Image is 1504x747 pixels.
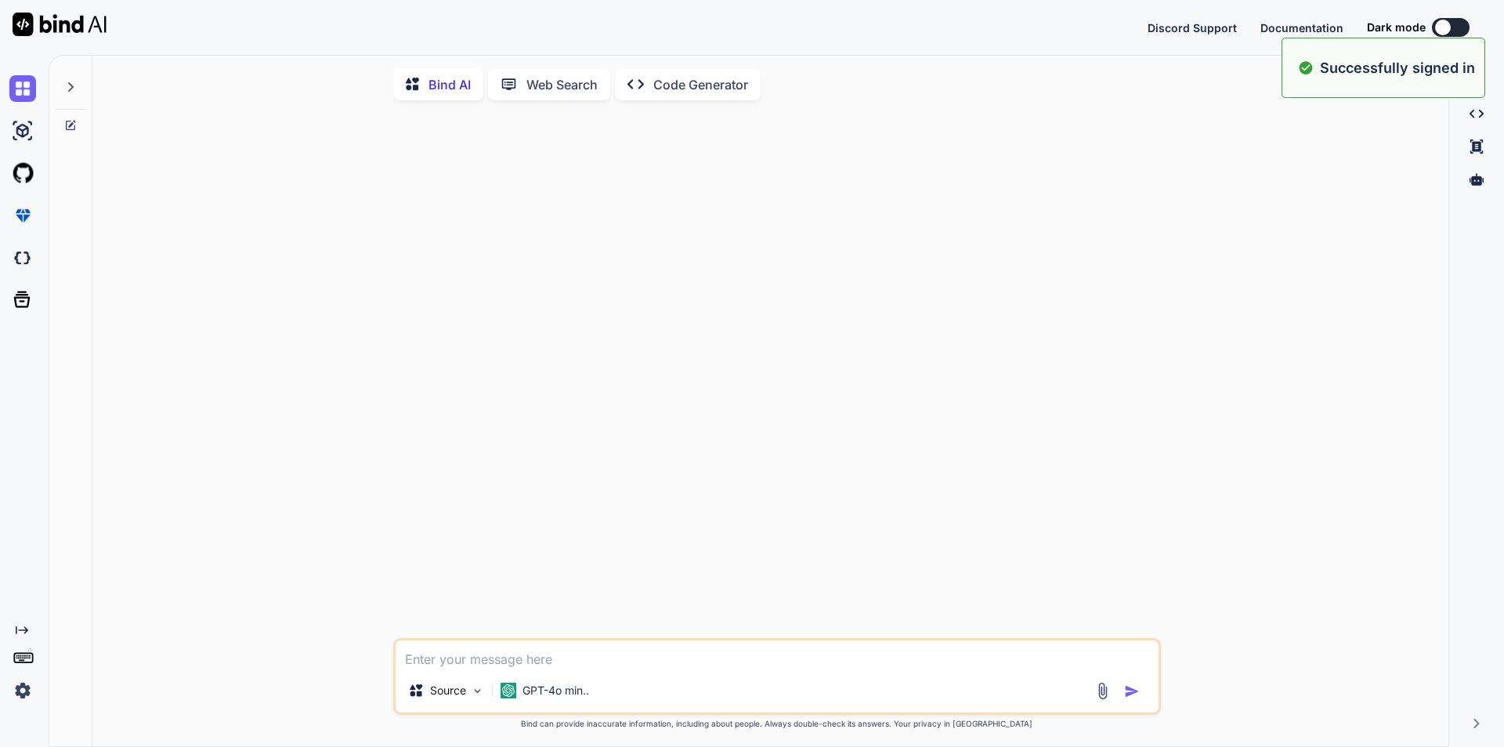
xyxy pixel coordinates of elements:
[393,718,1161,730] p: Bind can provide inaccurate information, including about people. Always double-check its answers....
[526,75,598,94] p: Web Search
[653,75,748,94] p: Code Generator
[1298,57,1314,78] img: alert
[9,202,36,229] img: premium
[1367,20,1426,35] span: Dark mode
[428,75,471,94] p: Bind AI
[9,160,36,187] img: githubLight
[522,683,589,698] p: GPT-4o min..
[9,677,36,704] img: settings
[1260,21,1343,34] span: Documentation
[9,75,36,102] img: chat
[1260,20,1343,36] button: Documentation
[1124,684,1140,699] img: icon
[1320,57,1475,78] p: Successfully signed in
[9,245,36,271] img: darkCloudIdeIcon
[9,118,36,144] img: ai-studio
[471,684,484,698] img: Pick Models
[1094,682,1112,700] img: attachment
[430,683,466,698] p: Source
[501,683,516,698] img: GPT-4o mini
[13,13,107,36] img: Bind AI
[1148,20,1237,36] button: Discord Support
[1148,21,1237,34] span: Discord Support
